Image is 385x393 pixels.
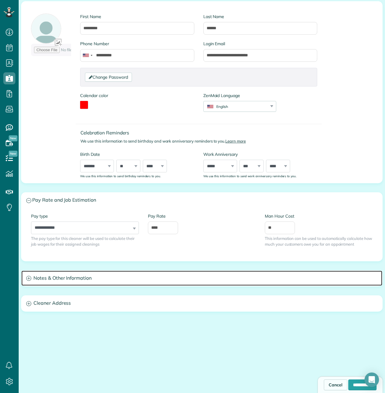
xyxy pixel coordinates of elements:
[204,104,268,109] div: English
[80,174,161,178] sub: We use this information to send birthday reminders to you.
[80,101,88,109] button: toggle color picker dialog
[148,213,256,219] label: Pay Rate
[203,174,296,178] sub: We use this information to send work anniversary reminders to you.
[203,151,317,157] label: Work Anniversary
[265,213,373,219] label: Man Hour Cost
[80,41,194,47] label: Phone Number
[265,236,373,247] span: This information can be used to automatically calculate how much your customers owe you for an ap...
[31,236,139,247] span: The pay type for this cleaner will be used to calculate their job wages for their assigned cleanings
[21,193,382,208] a: Pay Rate and Job Estimation
[80,138,322,144] p: We use this information to send birthday and work anniversary reminders to you.
[21,271,382,286] a: Notes & Other Information
[80,151,194,157] label: Birth Date
[80,49,94,61] div: United States: +1
[80,14,194,20] label: First Name
[225,139,246,143] a: Learn more
[85,73,132,82] a: Change Password
[21,296,382,311] a: Cleaner Address
[80,130,322,135] h4: Celebration Reminders
[324,379,347,390] a: Cancel
[9,135,17,141] span: New
[203,41,317,47] label: Login Email
[9,151,17,157] span: New
[31,213,139,219] label: Pay type
[80,93,108,99] label: Calendar color
[203,14,317,20] label: Last Name
[365,373,379,387] div: Open Intercom Messenger
[203,93,276,99] label: ZenMaid Language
